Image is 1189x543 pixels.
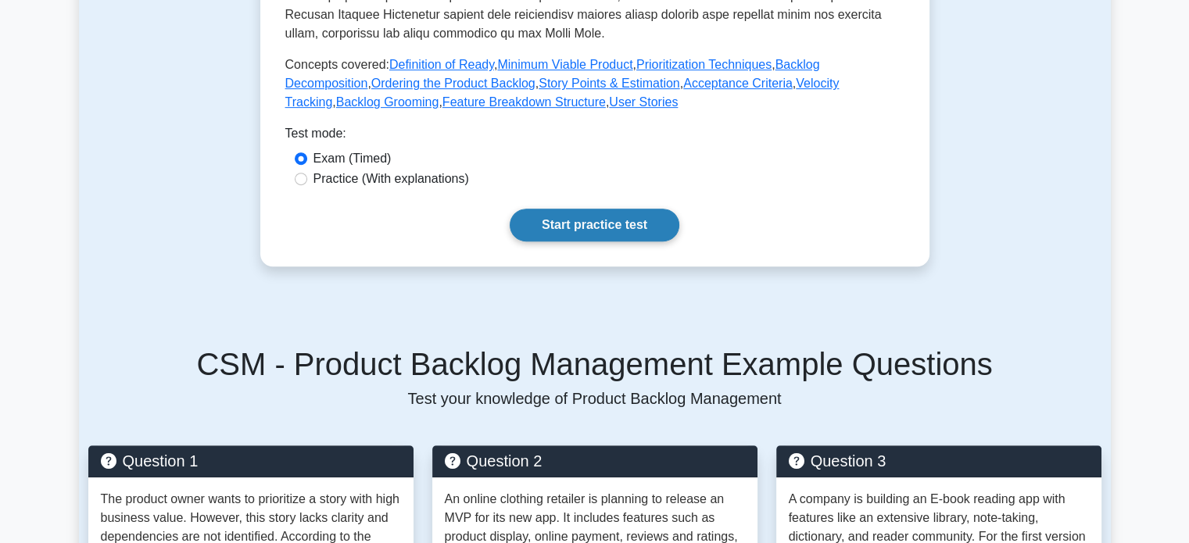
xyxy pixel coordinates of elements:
label: Exam (Timed) [313,149,392,168]
a: Prioritization Techniques [636,58,772,71]
a: Definition of Ready [389,58,494,71]
div: Test mode: [285,124,904,149]
p: Test your knowledge of Product Backlog Management [88,389,1101,408]
label: Practice (With explanations) [313,170,469,188]
a: Feature Breakdown Structure [442,95,606,109]
h5: Question 3 [789,452,1089,470]
a: User Stories [609,95,678,109]
a: Story Points & Estimation [539,77,680,90]
h5: Question 1 [101,452,401,470]
a: Ordering the Product Backlog [371,77,535,90]
a: Acceptance Criteria [683,77,793,90]
a: Backlog Grooming [336,95,439,109]
a: Start practice test [510,209,679,241]
h5: CSM - Product Backlog Management Example Questions [88,345,1101,383]
a: Minimum Viable Product [497,58,632,71]
h5: Question 2 [445,452,745,470]
p: Concepts covered: , , , , , , , , , , [285,55,904,112]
